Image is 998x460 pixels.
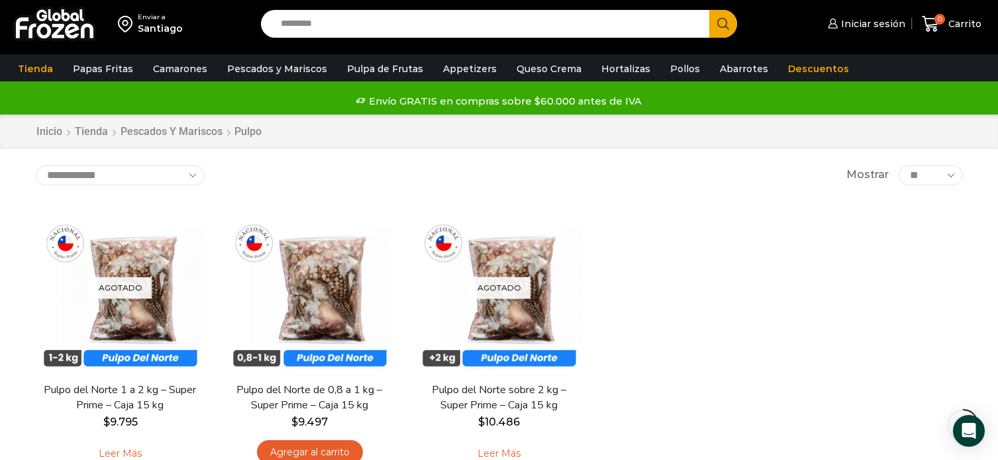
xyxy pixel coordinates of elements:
a: Appetizers [436,56,503,81]
a: Pescados y Mariscos [221,56,334,81]
span: 0 [934,14,945,24]
button: Search button [709,10,737,38]
div: Enviar a [138,13,183,22]
div: Open Intercom Messenger [953,415,985,447]
span: Mostrar [846,167,889,183]
nav: Breadcrumb [36,124,262,140]
a: Camarones [146,56,214,81]
a: Hortalizas [595,56,657,81]
a: Pollos [664,56,707,81]
span: Iniciar sesión [838,17,905,30]
span: $ [291,416,298,428]
select: Pedido de la tienda [36,165,205,185]
p: Agotado [89,277,152,299]
a: Descuentos [781,56,856,81]
span: $ [103,416,110,428]
a: Pulpo del Norte 1 a 2 kg – Super Prime – Caja 15 kg [44,383,196,413]
span: $ [478,416,485,428]
a: Papas Fritas [66,56,140,81]
bdi: 10.486 [478,416,520,428]
h1: Pulpo [234,125,262,138]
bdi: 9.795 [103,416,138,428]
a: Inicio [36,124,63,140]
a: Pulpa de Frutas [340,56,430,81]
a: Pescados y Mariscos [120,124,223,140]
img: address-field-icon.svg [118,13,138,35]
a: Iniciar sesión [824,11,905,37]
a: Queso Crema [510,56,588,81]
bdi: 9.497 [291,416,328,428]
a: 0 Carrito [919,9,985,40]
a: Abarrotes [713,56,775,81]
div: Santiago [138,22,183,35]
a: Tienda [11,56,60,81]
p: Agotado [468,277,530,299]
span: Carrito [945,17,981,30]
a: Pulpo del Norte de 0,8 a 1 kg – Super Prime – Caja 15 kg [233,383,385,413]
a: Pulpo del Norte sobre 2 kg – Super Prime – Caja 15 kg [423,383,575,413]
a: Tienda [74,124,109,140]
